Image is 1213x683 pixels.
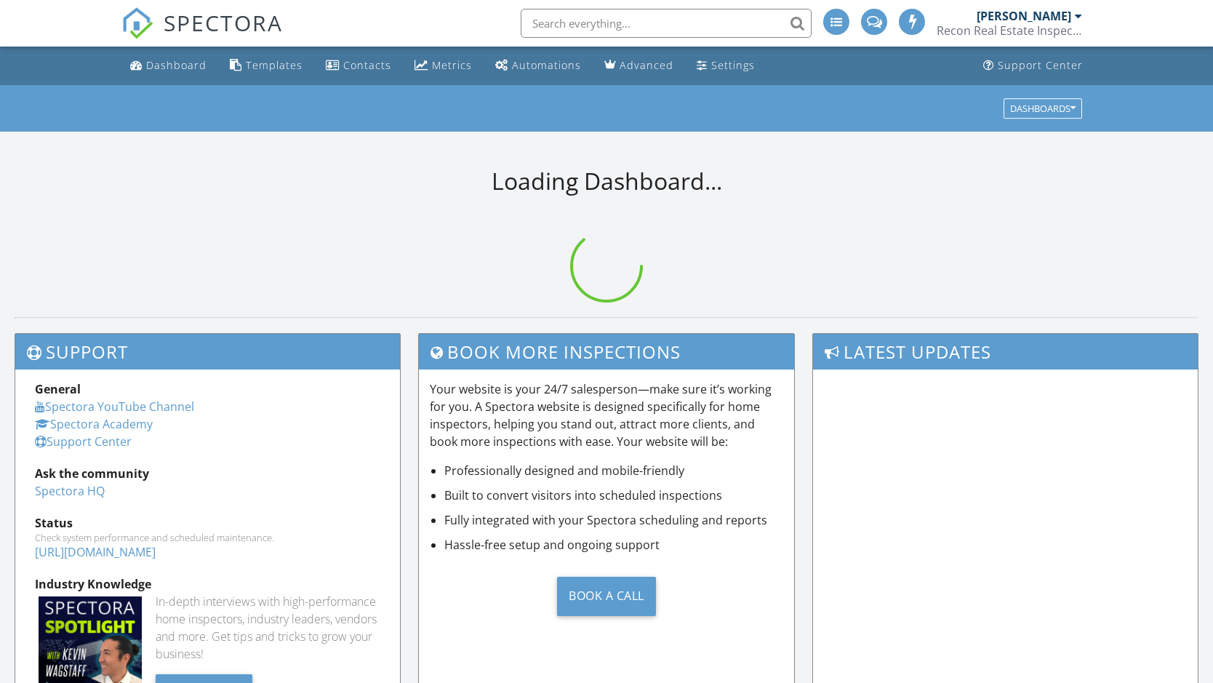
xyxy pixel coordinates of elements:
[521,9,812,38] input: Search everything...
[343,58,391,72] div: Contacts
[419,334,795,370] h3: Book More Inspections
[320,52,397,79] a: Contacts
[1004,98,1082,119] button: Dashboards
[998,58,1083,72] div: Support Center
[432,58,472,72] div: Metrics
[124,52,212,79] a: Dashboard
[35,465,380,482] div: Ask the community
[35,483,105,499] a: Spectora HQ
[35,416,153,432] a: Spectora Academy
[35,575,380,593] div: Industry Knowledge
[691,52,761,79] a: Settings
[35,381,81,397] strong: General
[599,52,679,79] a: Advanced
[557,577,656,616] div: Book a Call
[430,565,784,627] a: Book a Call
[489,52,587,79] a: Automations (Basic)
[620,58,673,72] div: Advanced
[409,52,478,79] a: Metrics
[35,532,380,543] div: Check system performance and scheduled maintenance.
[444,536,784,554] li: Hassle-free setup and ongoing support
[977,9,1071,23] div: [PERSON_NAME]
[146,58,207,72] div: Dashboard
[15,334,400,370] h3: Support
[121,20,283,50] a: SPECTORA
[444,462,784,479] li: Professionally designed and mobile-friendly
[121,7,153,39] img: The Best Home Inspection Software - Spectora
[512,58,581,72] div: Automations
[430,380,784,450] p: Your website is your 24/7 salesperson—make sure it’s working for you. A Spectora website is desig...
[35,399,194,415] a: Spectora YouTube Channel
[224,52,308,79] a: Templates
[444,487,784,504] li: Built to convert visitors into scheduled inspections
[35,514,380,532] div: Status
[977,52,1089,79] a: Support Center
[35,434,132,450] a: Support Center
[35,544,156,560] a: [URL][DOMAIN_NAME]
[711,58,755,72] div: Settings
[1010,103,1076,113] div: Dashboards
[937,23,1082,38] div: Recon Real Estate Inspection
[164,7,283,38] span: SPECTORA
[246,58,303,72] div: Templates
[444,511,784,529] li: Fully integrated with your Spectora scheduling and reports
[813,334,1198,370] h3: Latest Updates
[156,593,380,663] div: In-depth interviews with high-performance home inspectors, industry leaders, vendors and more. Ge...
